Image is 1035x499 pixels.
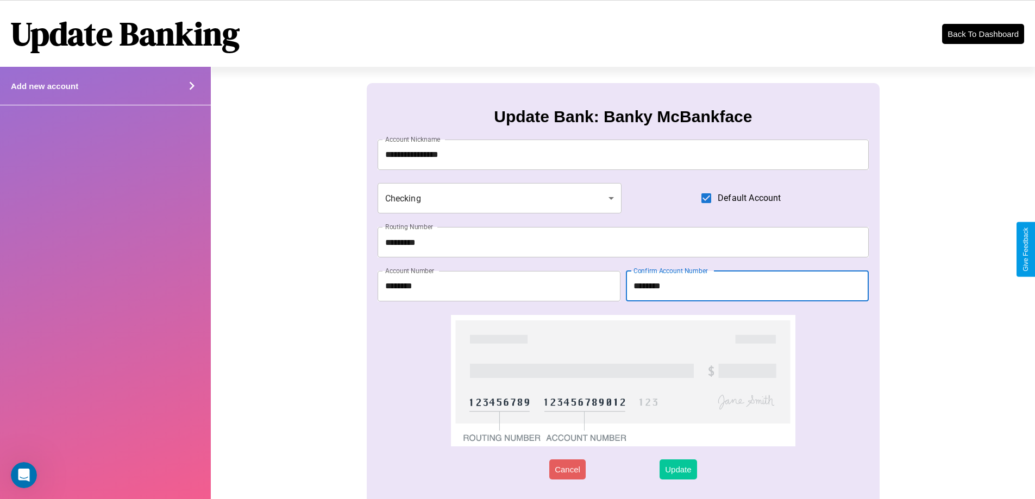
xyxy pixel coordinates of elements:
iframe: Intercom live chat [11,462,37,488]
button: Update [660,459,697,479]
button: Back To Dashboard [942,24,1024,44]
button: Cancel [549,459,586,479]
label: Account Nickname [385,135,441,144]
h4: Add new account [11,81,78,91]
img: check [451,315,795,446]
div: Give Feedback [1022,228,1030,271]
div: Checking [378,183,622,213]
span: Default Account [718,192,781,205]
label: Routing Number [385,222,433,231]
h3: Update Bank: Banky McBankface [494,108,752,126]
label: Confirm Account Number [633,266,708,275]
h1: Update Banking [11,11,240,56]
label: Account Number [385,266,434,275]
